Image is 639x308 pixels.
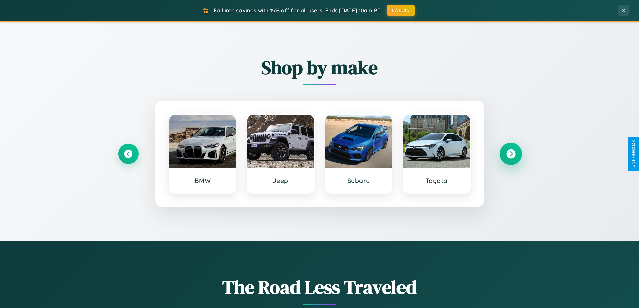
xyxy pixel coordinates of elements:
[214,7,382,14] span: Fall into savings with 15% off for all users! Ends [DATE] 10am PT.
[387,5,415,16] button: FALL15
[118,274,521,300] h1: The Road Less Traveled
[410,177,463,185] h3: Toyota
[332,177,385,185] h3: Subaru
[118,55,521,80] h2: Shop by make
[254,177,307,185] h3: Jeep
[176,177,229,185] h3: BMW
[631,140,636,168] div: Give Feedback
